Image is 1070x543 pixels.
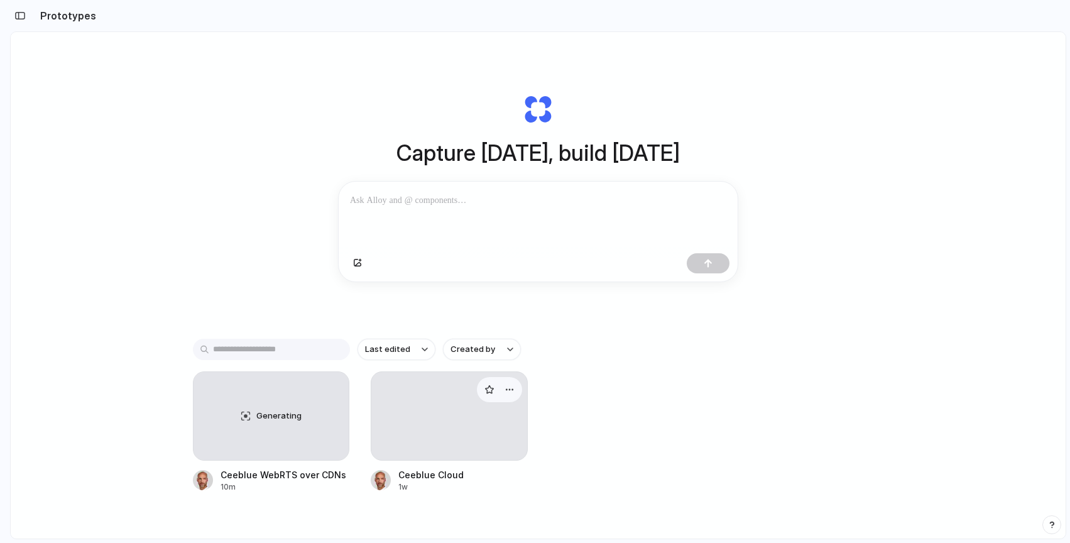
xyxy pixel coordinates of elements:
[193,371,350,493] a: GeneratingCeeblue WebRTS over CDNs10m
[396,136,680,170] h1: Capture [DATE], build [DATE]
[443,339,521,360] button: Created by
[398,481,464,493] div: 1w
[358,339,435,360] button: Last edited
[256,410,302,422] span: Generating
[398,468,464,481] div: Ceeblue Cloud
[365,343,410,356] span: Last edited
[221,468,346,481] div: Ceeblue WebRTS over CDNs
[221,481,346,493] div: 10m
[35,8,96,23] h2: Prototypes
[450,343,495,356] span: Created by
[371,371,528,493] a: Ceeblue Cloud1w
